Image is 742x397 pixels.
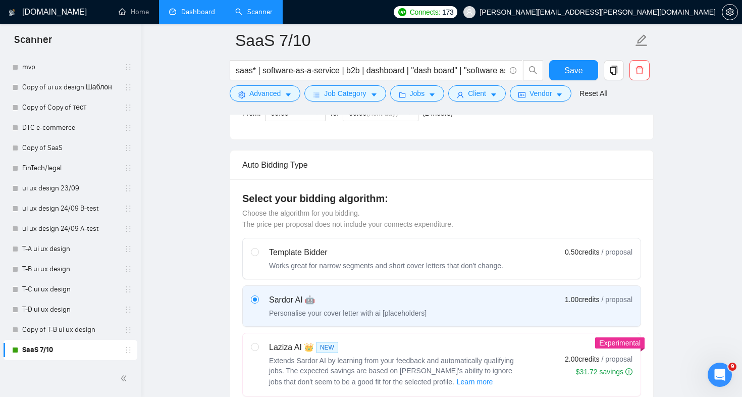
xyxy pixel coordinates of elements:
span: holder [124,83,132,91]
span: holder [124,124,132,132]
button: settingAdvancedcaret-down [230,85,300,102]
span: To: [330,109,339,117]
span: 173 [442,7,453,18]
a: mvp [22,57,118,77]
span: Vendor [529,88,552,99]
a: T-D ui ux design [22,300,118,320]
span: caret-down [429,91,436,98]
span: Learn more [457,376,493,387]
a: homeHome [119,8,149,16]
span: holder [124,326,132,334]
span: / proposal [602,354,632,364]
span: caret-down [285,91,292,98]
div: Laziza AI [269,341,521,354]
span: setting [238,91,245,98]
span: holder [124,184,132,192]
span: Choose the algorithm for you bidding. The price per proposal does not include your connects expen... [242,209,453,228]
span: idcard [518,91,525,98]
span: From: [242,109,261,117]
span: info-circle [625,368,632,375]
span: holder [124,144,132,152]
span: NEW [316,342,338,353]
a: SaaS 7/10 [22,340,118,360]
a: Copy of Copy of тест [22,97,118,118]
a: T-A ui ux design [22,239,118,259]
span: Save [564,64,582,77]
a: Copy of ui ux design Шаблон [22,77,118,97]
button: folderJobscaret-down [390,85,445,102]
span: holder [124,306,132,314]
span: holder [124,225,132,233]
div: Works great for narrow segments and short cover letters that don't change. [269,261,503,271]
button: Laziza AI NEWExtends Sardor AI by learning from your feedback and automatically qualifying jobs. ... [456,376,494,388]
span: user [466,9,473,16]
span: Job Category [324,88,366,99]
img: logo [9,5,16,21]
span: user [457,91,464,98]
button: barsJob Categorycaret-down [304,85,386,102]
span: holder [124,164,132,172]
span: Advanced [249,88,281,99]
a: ui ux design 24/09 B-test [22,199,118,219]
span: / proposal [602,294,632,305]
h4: Select your bidding algorithm: [242,191,641,206]
span: caret-down [370,91,378,98]
span: copy [604,66,623,75]
button: idcardVendorcaret-down [510,85,571,102]
a: T-B ui ux design [22,259,118,279]
input: Search Freelance Jobs... [236,64,505,77]
span: ( 24 hours) [422,109,453,117]
button: setting [722,4,738,20]
div: Sardor AI 🤖 [269,294,427,306]
button: copy [604,60,624,80]
a: setting [722,8,738,16]
span: search [523,66,543,75]
span: bars [313,91,320,98]
span: 9 [728,363,736,371]
span: 0.50 credits [565,246,599,258]
span: 1.00 credits [565,294,599,305]
a: T-C ui ux design [22,279,118,300]
span: holder [124,104,132,112]
a: DTC e-commerce [22,118,118,138]
a: dashboardDashboard [169,8,215,16]
span: holder [124,205,132,213]
span: holder [124,63,132,71]
span: Client [468,88,486,99]
a: ui ux design 24/09 A-test [22,219,118,239]
a: FinTech/legal [22,158,118,178]
span: Experimental [599,339,641,347]
a: ui ux design 23/09 [22,178,118,199]
a: Copy of SaaS [22,138,118,158]
input: Scanner name... [235,28,633,53]
span: holder [124,245,132,253]
a: Copy of T-B ui ux design [22,320,118,340]
span: Jobs [410,88,425,99]
span: / proposal [602,247,632,257]
a: searchScanner [235,8,273,16]
span: 2.00 credits [565,354,599,365]
span: (next day) [366,109,398,117]
span: holder [124,285,132,293]
span: edit [635,34,648,47]
span: Connects: [410,7,440,18]
iframe: Intercom live chat [708,363,732,387]
button: delete [629,60,650,80]
button: search [523,60,543,80]
span: Scanner [6,32,60,54]
span: holder [124,265,132,273]
img: upwork-logo.png [398,8,406,16]
span: delete [630,66,649,75]
span: folder [399,91,406,98]
span: 👑 [304,341,314,354]
span: double-left [120,373,130,383]
span: setting [722,8,737,16]
span: caret-down [556,91,563,98]
div: Auto Bidding Type [242,151,641,179]
div: Template Bidder [269,246,503,259]
span: caret-down [490,91,497,98]
button: userClientcaret-down [448,85,506,102]
button: Save [549,60,598,80]
span: holder [124,346,132,354]
span: info-circle [510,67,516,74]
